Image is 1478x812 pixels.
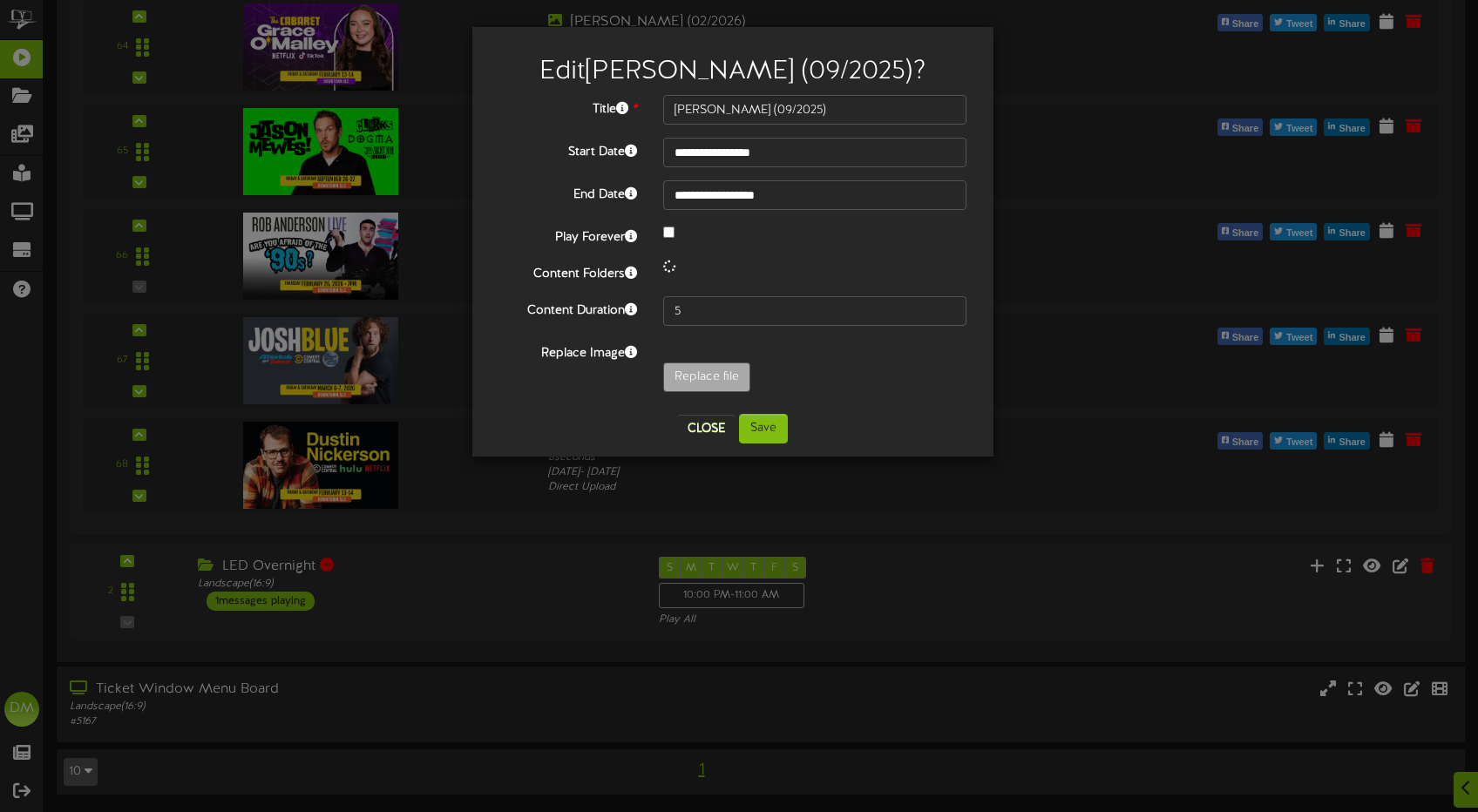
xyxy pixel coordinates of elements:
[677,415,736,443] button: Close
[485,260,650,283] label: Content Folders
[663,95,967,125] input: Title
[485,223,650,247] label: Play Forever
[498,58,967,86] h2: Edit [PERSON_NAME] (09/2025) ?
[485,296,650,320] label: Content Duration
[663,296,967,326] input: 15
[485,95,650,118] label: Title
[485,339,650,362] label: Replace Image
[485,138,650,161] label: Start Date
[739,414,788,443] button: Save
[485,180,650,204] label: End Date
